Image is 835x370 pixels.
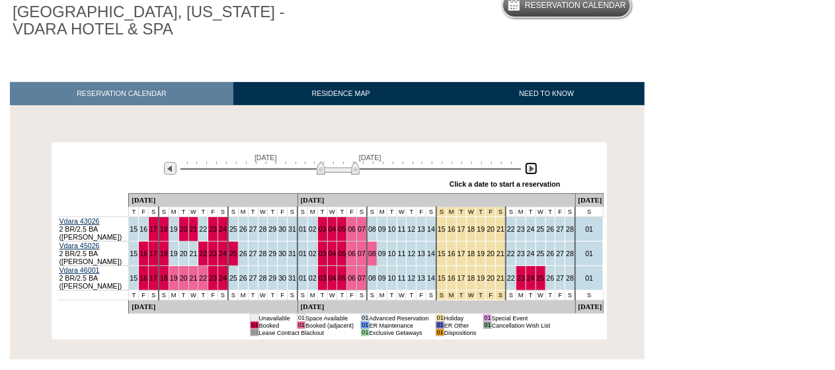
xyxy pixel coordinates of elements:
a: 18 [160,225,168,233]
td: Holiday [444,314,477,322]
a: 24 [219,250,227,257]
a: 23 [517,225,525,233]
a: 17 [457,225,465,233]
td: Unavailable [258,314,290,322]
td: T [179,207,188,217]
td: W [258,291,268,301]
span: [DATE] [255,154,277,162]
td: S [159,207,169,217]
a: 12 [407,250,415,257]
td: President's Week 2026 [476,207,486,217]
td: F [208,207,218,217]
a: 10 [388,250,396,257]
a: 24 [219,274,227,282]
a: 20 [487,274,495,282]
td: President's Week 2026 [456,291,466,301]
a: 19 [477,274,485,282]
a: 10 [388,274,396,282]
a: 11 [398,225,406,233]
a: 28 [259,250,267,257]
a: 16 [448,274,456,282]
td: T [387,291,397,301]
td: S [565,291,575,301]
a: 15 [438,225,446,233]
a: 26 [547,250,555,257]
a: 25 [229,225,237,233]
a: 03 [319,250,327,257]
td: 01 [297,322,305,329]
td: Space Available [305,314,354,322]
a: 28 [259,225,267,233]
a: 05 [338,274,346,282]
td: President's Week 2026 [466,291,476,301]
a: 28 [566,250,574,257]
td: W [536,207,545,217]
a: 01 [299,225,307,233]
td: President's Week 2026 [446,291,456,301]
td: T [268,291,278,301]
td: 01 [436,329,444,336]
a: 28 [259,274,267,282]
a: 31 [288,250,296,257]
td: [DATE] [298,301,575,314]
a: 15 [438,250,446,257]
a: 21 [190,274,198,282]
a: 14 [427,225,435,233]
a: 18 [467,225,475,233]
a: 17 [149,225,157,233]
a: 11 [398,274,406,282]
a: 22 [507,250,515,257]
a: 26 [239,274,247,282]
td: S [159,291,169,301]
td: F [139,207,149,217]
a: NEED TO KNOW [448,82,645,105]
td: S [218,291,228,301]
td: President's Week 2026 [436,207,446,217]
a: 08 [368,225,376,233]
a: 29 [268,274,276,282]
td: S [357,291,367,301]
a: 07 [358,225,366,233]
a: 25 [537,250,545,257]
td: Exclusive Getaways [369,329,429,336]
a: 21 [497,225,504,233]
a: 23 [209,225,217,233]
a: 20 [487,250,495,257]
a: 13 [417,274,425,282]
td: President's Week 2026 [456,207,466,217]
a: 31 [288,274,296,282]
td: S [575,291,603,301]
a: 11 [398,250,406,257]
a: 26 [547,225,555,233]
a: 09 [378,250,386,257]
td: S [228,291,238,301]
a: 16 [139,225,147,233]
img: Next [525,162,537,175]
a: 14 [427,250,435,257]
td: 01 [483,322,491,329]
td: [DATE] [129,194,298,207]
a: 26 [239,250,247,257]
a: 18 [467,250,475,257]
a: 21 [190,225,198,233]
td: ER Maintenance [369,322,429,329]
a: 17 [457,274,465,282]
td: M [169,291,179,301]
a: 29 [268,225,276,233]
td: President's Week 2026 [476,291,486,301]
td: S [228,207,238,217]
td: Booked (adjacent) [305,322,354,329]
td: Dispositions [444,329,477,336]
td: [DATE] [129,301,298,314]
a: 10 [388,225,396,233]
td: T [545,207,555,217]
td: M [307,291,317,301]
td: 01 [251,322,258,329]
a: 20 [180,274,188,282]
a: 27 [249,274,257,282]
a: 22 [199,250,207,257]
a: 27 [556,250,564,257]
td: S [357,207,367,217]
a: 19 [170,225,178,233]
td: W [536,291,545,301]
